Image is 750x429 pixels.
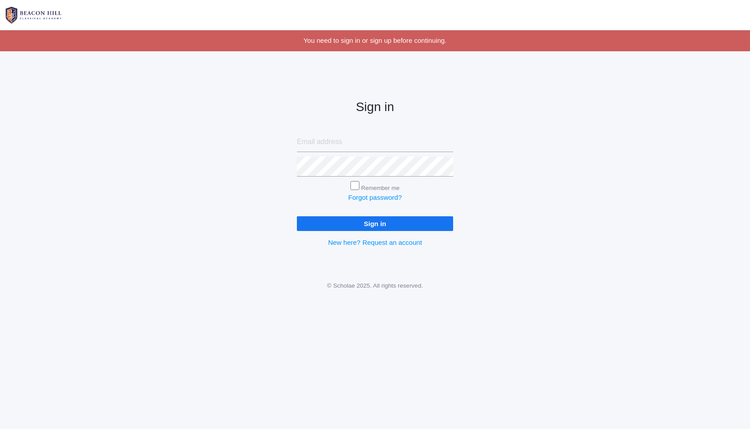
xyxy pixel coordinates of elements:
[297,216,453,231] input: Sign in
[297,132,453,152] input: Email address
[328,239,422,246] a: New here? Request an account
[297,100,453,114] h2: Sign in
[361,185,400,191] label: Remember me
[348,194,402,201] a: Forgot password?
